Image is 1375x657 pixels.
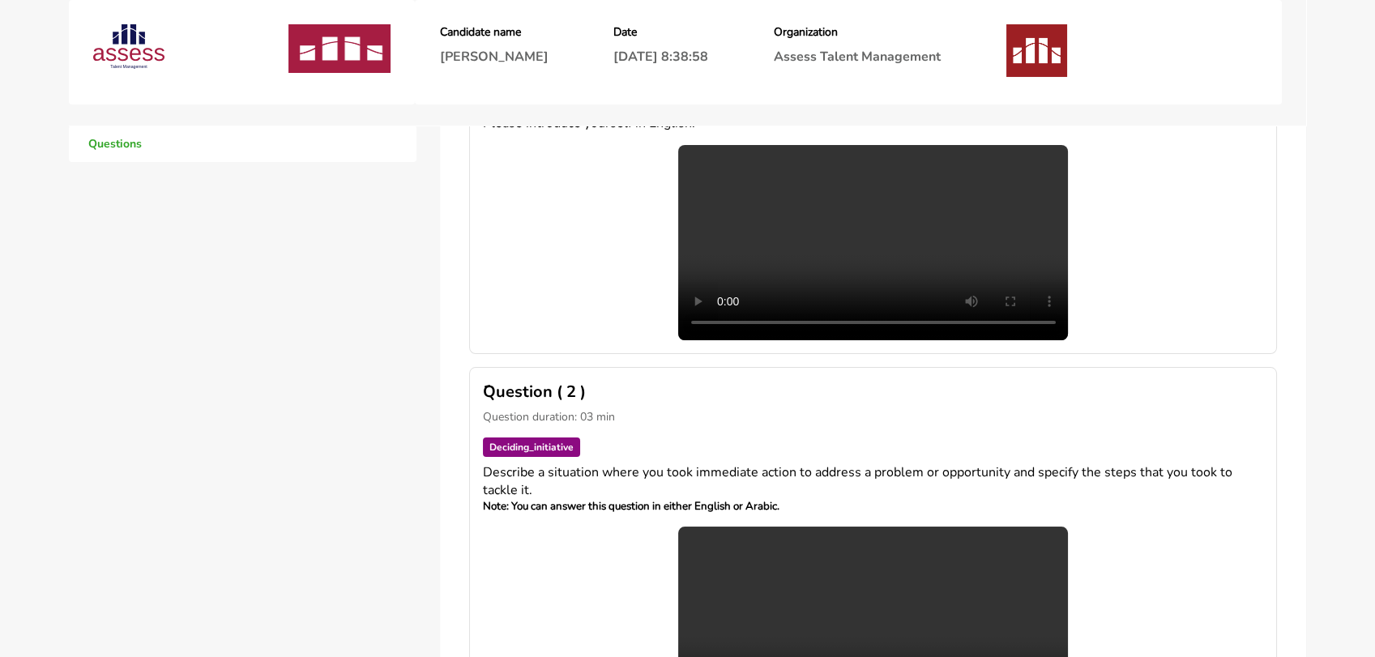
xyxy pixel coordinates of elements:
a: Questions [69,126,416,162]
img: Organization logo [1006,24,1067,77]
img: AssessLogoo.svg [93,24,164,69]
span: Note: You can answer this question in either English or Arabic. [483,499,779,514]
p: Question duration: 03 min [483,409,1263,424]
img: 346df330-fa85-11ef-9f4b-af89c9ee8348_ASSESS%20One-way%20Interview%20Detailed [288,24,394,73]
h3: Date [613,24,708,40]
p: [PERSON_NAME] [439,48,548,66]
span: Describe a situation where you took immediate action to address a problem or opportunity and spec... [483,463,1232,499]
p: Assess Talent Management [774,48,941,66]
h3: Candidate name [439,24,548,40]
h3: َQuestion ( 2 ) [483,381,1263,403]
p: [DATE] 8:38:58 [613,48,708,66]
span: Deciding_initiative [483,437,580,457]
h3: Organization [774,24,941,40]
